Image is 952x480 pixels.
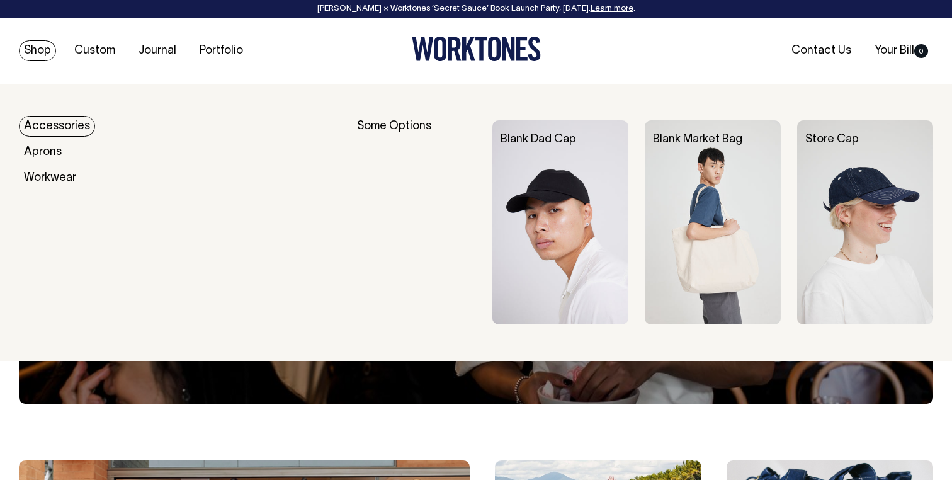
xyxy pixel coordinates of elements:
[492,120,628,324] img: Blank Dad Cap
[645,120,781,324] img: Blank Market Bag
[805,134,859,145] a: Store Cap
[786,40,856,61] a: Contact Us
[914,44,928,58] span: 0
[133,40,181,61] a: Journal
[653,134,742,145] a: Blank Market Bag
[357,120,476,324] div: Some Options
[19,116,95,137] a: Accessories
[19,168,81,188] a: Workwear
[195,40,248,61] a: Portfolio
[501,134,576,145] a: Blank Dad Cap
[870,40,933,61] a: Your Bill0
[19,40,56,61] a: Shop
[19,142,67,163] a: Aprons
[591,5,633,13] a: Learn more
[69,40,120,61] a: Custom
[13,4,939,13] div: [PERSON_NAME] × Worktones ‘Secret Sauce’ Book Launch Party, [DATE]. .
[797,120,933,324] img: Store Cap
